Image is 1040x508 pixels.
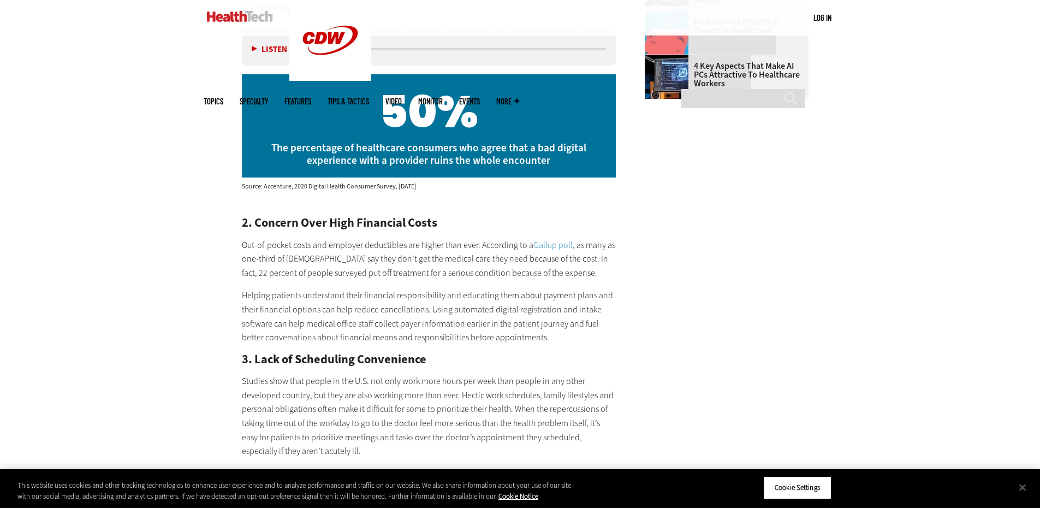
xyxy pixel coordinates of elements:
h2: 50% [250,88,608,136]
p: Out-of-pocket costs and employer deductibles are higher than ever. According to a , as many as on... [242,238,616,280]
a: MonITor [418,97,443,105]
span: Specialty [240,97,268,105]
p: Studies show that people in the U.S. not only work more hours per week than people in any other d... [242,374,616,458]
a: CDW [289,72,371,84]
img: Home [207,11,273,22]
div: This website uses cookies and other tracking technologies to enhance user experience and to analy... [17,480,572,501]
h2: 3. Lack of Scheduling Convenience [242,353,616,365]
a: Tips & Tactics [328,97,369,105]
a: Events [459,97,480,105]
a: Gallup poll [533,239,573,251]
a: Log in [813,13,831,22]
div: User menu [813,12,831,23]
p: The percentage of healthcare consumers who agree that a bad digital experience with a provider ru... [250,141,608,167]
p: Helping patients understand their financial responsibility and educating them about payment plans... [242,288,616,344]
a: Features [284,97,311,105]
div: Source: Accenture, 2020 Digital Health Consumer Survey, [DATE] [242,183,616,190]
span: Topics [204,97,223,105]
a: Video [385,97,402,105]
button: Close [1011,475,1035,499]
button: Cookie Settings [763,476,831,499]
h2: 2. Concern Over High Financial Costs [242,217,616,229]
a: More information about your privacy [498,492,538,501]
span: More [496,97,519,105]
